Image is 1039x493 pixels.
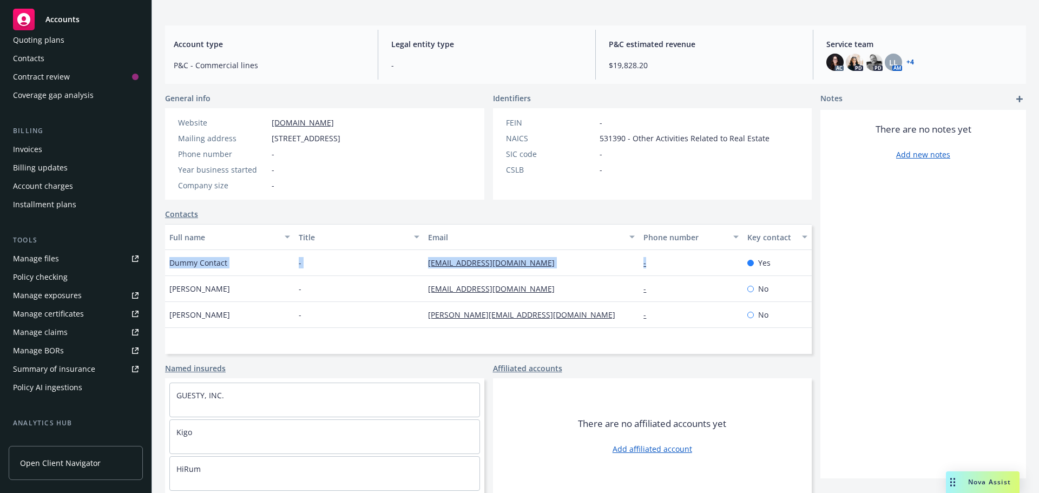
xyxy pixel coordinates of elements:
[758,309,768,320] span: No
[13,305,84,323] div: Manage certificates
[178,133,267,144] div: Mailing address
[609,60,800,71] span: $19,828.20
[609,38,800,50] span: P&C estimated revenue
[747,232,795,243] div: Key contact
[9,141,143,158] a: Invoices
[272,164,274,175] span: -
[9,287,143,304] a: Manage exposures
[428,284,563,294] a: [EMAIL_ADDRESS][DOMAIN_NAME]
[45,15,80,24] span: Accounts
[600,164,602,175] span: -
[946,471,959,493] div: Drag to move
[600,148,602,160] span: -
[758,257,771,268] span: Yes
[493,363,562,374] a: Affiliated accounts
[613,443,692,455] a: Add affiliated account
[9,4,143,35] a: Accounts
[428,258,563,268] a: [EMAIL_ADDRESS][DOMAIN_NAME]
[13,141,42,158] div: Invoices
[294,224,424,250] button: Title
[846,54,863,71] img: photo
[9,360,143,378] a: Summary of insurance
[946,471,1020,493] button: Nova Assist
[9,324,143,341] a: Manage claims
[639,224,742,250] button: Phone number
[272,117,334,128] a: [DOMAIN_NAME]
[13,196,76,213] div: Installment plans
[428,310,624,320] a: [PERSON_NAME][EMAIL_ADDRESS][DOMAIN_NAME]
[1013,93,1026,106] a: add
[9,433,143,450] a: Loss summary generator
[176,427,192,437] a: Kigo
[176,390,224,400] a: GUESTY, INC.
[968,477,1011,487] span: Nova Assist
[643,310,655,320] a: -
[165,363,226,374] a: Named insureds
[493,93,531,104] span: Identifiers
[272,180,274,191] span: -
[820,93,843,106] span: Notes
[889,57,898,68] span: LL
[169,232,278,243] div: Full name
[506,133,595,144] div: NAICS
[9,126,143,136] div: Billing
[896,149,950,160] a: Add new notes
[9,250,143,267] a: Manage files
[391,60,582,71] span: -
[165,208,198,220] a: Contacts
[424,224,639,250] button: Email
[876,123,971,136] span: There are no notes yet
[13,324,68,341] div: Manage claims
[506,164,595,175] div: CSLB
[506,148,595,160] div: SIC code
[13,68,70,86] div: Contract review
[826,38,1017,50] span: Service team
[9,305,143,323] a: Manage certificates
[9,268,143,286] a: Policy checking
[906,59,914,65] a: +4
[13,250,59,267] div: Manage files
[758,283,768,294] span: No
[299,283,301,294] span: -
[9,342,143,359] a: Manage BORs
[13,178,73,195] div: Account charges
[865,54,883,71] img: photo
[643,284,655,294] a: -
[13,360,95,378] div: Summary of insurance
[13,268,68,286] div: Policy checking
[643,232,726,243] div: Phone number
[299,309,301,320] span: -
[165,93,211,104] span: General info
[174,60,365,71] span: P&C - Commercial lines
[272,148,274,160] span: -
[9,68,143,86] a: Contract review
[13,159,68,176] div: Billing updates
[299,232,407,243] div: Title
[9,418,143,429] div: Analytics hub
[13,342,64,359] div: Manage BORs
[9,379,143,396] a: Policy AI ingestions
[13,87,94,104] div: Coverage gap analysis
[9,87,143,104] a: Coverage gap analysis
[600,117,602,128] span: -
[169,257,227,268] span: Dummy Contact
[9,235,143,246] div: Tools
[13,31,64,49] div: Quoting plans
[178,148,267,160] div: Phone number
[13,287,82,304] div: Manage exposures
[178,164,267,175] div: Year business started
[643,258,655,268] a: -
[20,457,101,469] span: Open Client Navigator
[299,257,301,268] span: -
[506,117,595,128] div: FEIN
[165,224,294,250] button: Full name
[600,133,770,144] span: 531390 - Other Activities Related to Real Estate
[428,232,623,243] div: Email
[9,196,143,213] a: Installment plans
[13,433,103,450] div: Loss summary generator
[743,224,812,250] button: Key contact
[9,178,143,195] a: Account charges
[578,417,726,430] span: There are no affiliated accounts yet
[178,117,267,128] div: Website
